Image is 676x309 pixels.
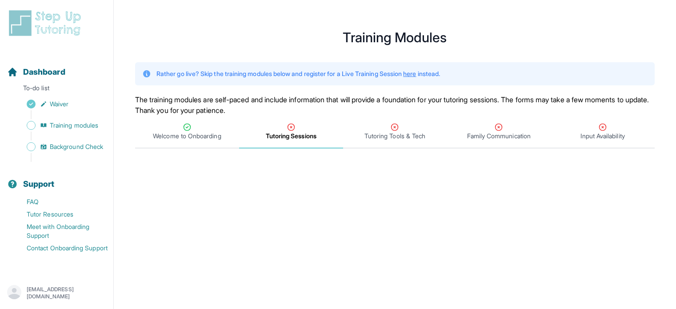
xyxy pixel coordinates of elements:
button: Support [4,164,110,194]
span: Tutoring Tools & Tech [364,132,425,140]
p: The training modules are self-paced and include information that will provide a foundation for yo... [135,94,655,116]
a: Dashboard [7,66,65,78]
a: Meet with Onboarding Support [7,221,113,242]
a: here [403,70,416,77]
a: Waiver [7,98,113,110]
a: Tutor Resources [7,208,113,221]
a: Background Check [7,140,113,153]
span: Background Check [50,142,103,151]
span: Tutoring Sessions [266,132,316,140]
button: Dashboard [4,52,110,82]
a: Training modules [7,119,113,132]
nav: Tabs [135,116,655,148]
h1: Training Modules [135,32,655,43]
p: [EMAIL_ADDRESS][DOMAIN_NAME] [27,286,106,300]
p: To-do list [4,84,110,96]
a: Contact Onboarding Support [7,242,113,254]
p: Rather go live? Skip the training modules below and register for a Live Training Session instead. [156,69,440,78]
span: Welcome to Onboarding [153,132,221,140]
span: Training modules [50,121,98,130]
span: Waiver [50,100,68,108]
span: Support [23,178,55,190]
span: Family Communication [467,132,531,140]
img: logo [7,9,86,37]
span: Input Availability [580,132,624,140]
button: [EMAIL_ADDRESS][DOMAIN_NAME] [7,285,106,301]
span: Dashboard [23,66,65,78]
a: FAQ [7,196,113,208]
